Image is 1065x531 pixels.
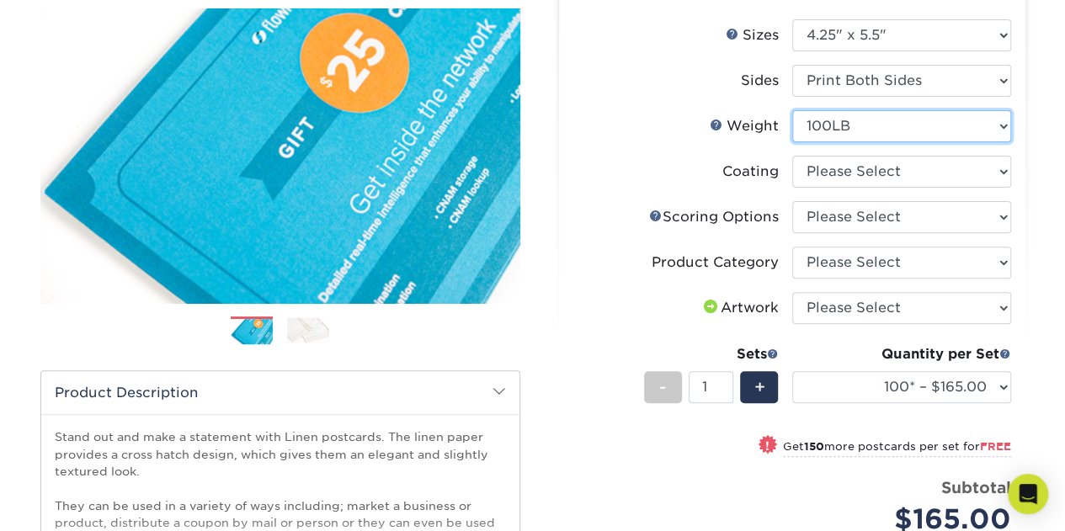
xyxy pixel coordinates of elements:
span: ! [765,437,769,454]
img: Postcards 02 [287,317,329,343]
div: Quantity per Set [792,344,1011,364]
div: Sets [644,344,779,364]
div: Sizes [726,25,779,45]
div: Coating [722,162,779,182]
div: Scoring Options [649,207,779,227]
div: Open Intercom Messenger [1008,474,1048,514]
span: FREE [980,440,1011,453]
div: Product Category [652,252,779,273]
h2: Product Description [41,371,519,414]
div: Artwork [700,298,779,318]
div: Sides [741,71,779,91]
strong: 150 [804,440,824,453]
strong: Subtotal [941,478,1011,496]
span: + [753,374,764,400]
img: Postcards 01 [231,317,273,347]
span: - [659,374,667,400]
small: Get more postcards per set for [783,440,1011,457]
div: Weight [710,116,779,136]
